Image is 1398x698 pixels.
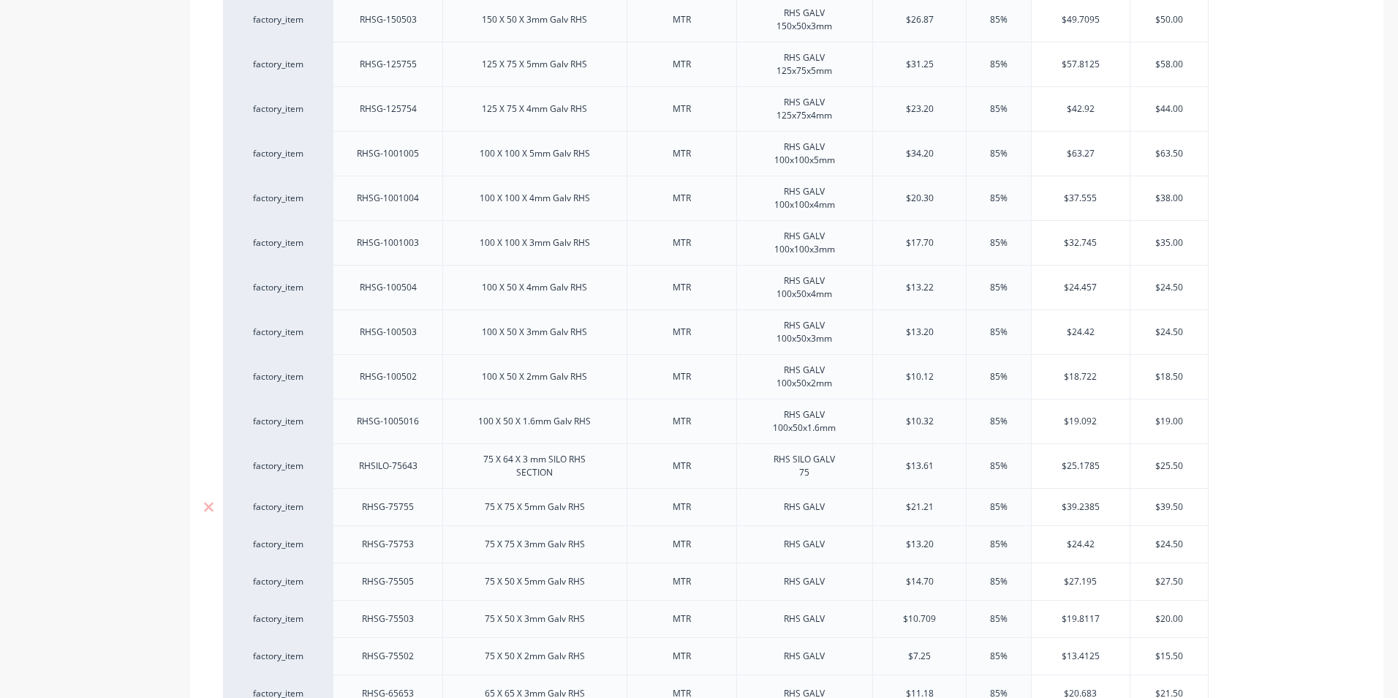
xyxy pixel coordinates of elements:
[223,131,1209,176] div: factory_itemRHSG-1001005100 X 100 X 5mm Galv RHSMTRRHS GALV 100x100x5mm$34.2085%$63.27$63.50
[645,412,718,431] div: MTR
[1032,91,1130,127] div: $42.92
[1032,135,1130,172] div: $63.27
[962,359,1035,395] div: 85%
[238,415,318,428] div: factory_item
[873,359,966,395] div: $10.12
[962,601,1035,637] div: 85%
[1130,225,1209,261] div: $35.00
[238,281,318,294] div: factory_item
[1130,1,1209,38] div: $50.00
[223,354,1209,399] div: factory_itemRHSG-100502100 X 50 X 2mm Galv RHSMTRRHS GALV 100x50x2mm$10.1285%$18.722$18.50
[238,500,318,514] div: factory_item
[645,535,718,554] div: MTR
[350,572,426,591] div: RHSG-75505
[348,100,428,119] div: RHSG-125754
[645,498,718,517] div: MTR
[645,278,718,297] div: MTR
[350,647,426,666] div: RHSG-75502
[348,55,428,74] div: RHSG-125755
[223,265,1209,309] div: factory_itemRHSG-100504100 X 50 X 4mm Galv RHSMTRRHS GALV 100x50x4mm$13.2285%$24.457$24.50
[763,227,847,259] div: RHS GALV 100x100x3mm
[768,498,841,517] div: RHS GALV
[765,4,844,36] div: RHS GALV 150x50x3mm
[473,498,597,517] div: 75 X 75 X 5mm Galv RHS
[1130,638,1209,675] div: $15.50
[873,1,966,38] div: $26.87
[645,609,718,628] div: MTR
[223,176,1209,220] div: factory_itemRHSG-1001004100 X 100 X 4mm Galv RHSMTRRHS GALV 100x100x4mm$20.3085%$37.555$38.00
[765,48,844,80] div: RHS GALV 125x75x5mm
[238,650,318,663] div: factory_item
[238,147,318,160] div: factory_item
[962,46,1035,83] div: 85%
[1032,403,1130,440] div: $19.092
[962,403,1035,440] div: 85%
[873,489,966,525] div: $21.21
[345,144,431,163] div: RHSG-1001005
[1130,180,1209,217] div: $38.00
[348,367,428,386] div: RHSG-100502
[470,10,599,29] div: 150 X 50 X 3mm Galv RHS
[962,314,1035,350] div: 85%
[468,233,602,252] div: 100 X 100 X 3mm Galv RHS
[1032,563,1130,600] div: $27.195
[1032,1,1130,38] div: $49.7095
[873,526,966,563] div: $13.20
[873,225,966,261] div: $17.70
[1130,403,1209,440] div: $19.00
[345,233,431,252] div: RHSG-1001003
[1130,314,1209,350] div: $24.50
[761,405,847,438] div: RHS GALV 100x50x1.6mm
[223,42,1209,86] div: factory_itemRHSG-125755125 X 75 X 5mm Galv RHSMTRRHS GALV 125x75x5mm$31.2585%$57.8125$58.00
[873,46,966,83] div: $31.25
[765,361,844,393] div: RHS GALV 100x50x2mm
[238,459,318,473] div: factory_item
[350,535,426,554] div: RHSG-75753
[873,601,966,637] div: $10.709
[962,269,1035,306] div: 85%
[645,647,718,666] div: MTR
[873,135,966,172] div: $34.20
[645,189,718,208] div: MTR
[962,638,1035,675] div: 85%
[1032,46,1130,83] div: $57.8125
[238,192,318,205] div: factory_item
[1130,526,1209,563] div: $24.50
[768,647,841,666] div: RHS GALV
[768,572,841,591] div: RHS GALV
[473,572,597,591] div: 75 X 50 X 5mm Galv RHS
[645,572,718,591] div: MTR
[768,609,841,628] div: RHS GALV
[1130,563,1209,600] div: $27.50
[873,180,966,217] div: $20.30
[645,10,718,29] div: MTR
[645,100,718,119] div: MTR
[1130,448,1209,484] div: $25.50
[348,10,428,29] div: RHSG-150503
[645,144,718,163] div: MTR
[873,269,966,306] div: $13.22
[473,535,597,554] div: 75 X 75 X 3mm Galv RHS
[873,91,966,127] div: $23.20
[223,600,1209,637] div: factory_itemRHSG-7550375 X 50 X 3mm Galv RHSMTRRHS GALV$10.70985%$19.8117$20.00
[765,93,844,125] div: RHS GALV 125x75x4mm
[223,220,1209,265] div: factory_itemRHSG-1001003100 X 100 X 3mm Galv RHSMTRRHS GALV 100x100x3mm$17.7085%$32.745$35.00
[238,538,318,551] div: factory_item
[470,55,599,74] div: 125 X 75 X 5mm Galv RHS
[223,399,1209,443] div: factory_itemRHSG-1005016100 X 50 X 1.6mm Galv RHSMTRRHS GALV 100x50x1.6mm$10.3285%$19.092$19.00
[1130,489,1209,525] div: $39.50
[238,612,318,626] div: factory_item
[238,575,318,588] div: factory_item
[345,412,431,431] div: RHSG-1005016
[873,448,966,484] div: $13.61
[1032,526,1130,563] div: $24.42
[645,457,718,476] div: MTR
[223,309,1209,354] div: factory_itemRHSG-100503100 X 50 X 3mm Galv RHSMTRRHS GALV 100x50x3mm$13.2085%$24.42$24.50
[1130,269,1209,306] div: $24.50
[873,563,966,600] div: $14.70
[1032,359,1130,395] div: $18.722
[962,563,1035,600] div: 85%
[1130,46,1209,83] div: $58.00
[473,647,597,666] div: 75 X 50 X 2mm Galv RHS
[345,189,431,208] div: RHSG-1001004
